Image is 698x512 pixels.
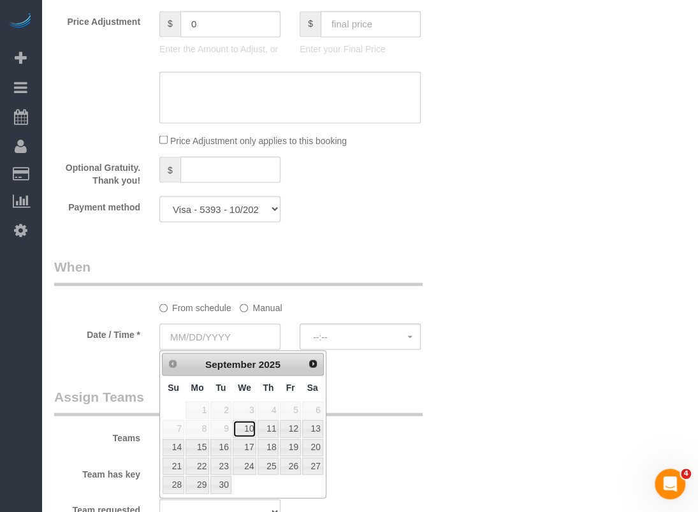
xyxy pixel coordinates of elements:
span: Sunday [168,382,179,392]
a: 17 [233,439,257,456]
a: 13 [302,420,323,437]
span: Thursday [263,382,273,392]
label: Price Adjustment [45,11,150,28]
span: Prev [168,358,178,369]
img: Automaid Logo [8,13,33,31]
span: 2 [210,401,231,418]
a: 21 [163,457,184,474]
span: Tuesday [215,382,226,392]
label: Optional Gratuity. Thank you! [45,156,150,186]
a: 25 [258,457,279,474]
input: MM/DD/YYYY [159,323,280,349]
span: $ [300,11,321,37]
span: $ [159,156,180,182]
a: 26 [280,457,300,474]
a: 19 [280,439,300,456]
a: 10 [233,420,257,437]
span: Friday [286,382,295,392]
label: Team has key [45,463,150,480]
span: 4 [681,469,691,479]
span: Price Adjustment only applies to this booking [170,135,347,145]
input: Manual [240,304,248,312]
span: Wednesday [238,382,251,392]
span: 7 [163,420,184,437]
span: 4 [258,401,279,418]
span: Next [308,358,318,369]
a: 27 [302,457,323,474]
a: 18 [258,439,279,456]
p: Enter the Amount to Adjust, or [159,43,280,55]
a: 29 [185,476,209,493]
span: 2025 [259,358,280,369]
span: 6 [302,401,323,418]
a: 12 [280,420,300,437]
span: $ [159,11,180,37]
a: 22 [185,457,209,474]
span: Saturday [307,382,318,392]
span: --:-- [313,332,407,342]
a: 11 [258,420,279,437]
a: 16 [210,439,231,456]
a: 30 [210,476,231,493]
span: September [205,358,256,369]
span: 8 [185,420,209,437]
input: From schedule [159,304,168,312]
p: Enter your Final Price [300,43,421,55]
label: Teams [45,427,150,444]
input: final price [321,11,421,37]
legend: When [54,257,423,286]
label: Payment method [45,196,150,213]
a: 15 [185,439,209,456]
label: Date / Time * [45,323,150,340]
legend: Assign Teams [54,387,423,416]
a: 23 [210,457,231,474]
a: Next [304,355,322,372]
button: --:-- [300,323,421,349]
span: Monday [191,382,204,392]
span: 3 [233,401,257,418]
a: 28 [163,476,184,493]
label: From schedule [159,296,231,314]
a: 14 [163,439,184,456]
iframe: Intercom live chat [655,469,685,499]
a: 20 [302,439,323,456]
a: Prev [164,355,182,372]
label: Manual [240,296,282,314]
span: 5 [280,401,300,418]
span: 9 [210,420,231,437]
span: 1 [185,401,209,418]
a: 24 [233,457,257,474]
